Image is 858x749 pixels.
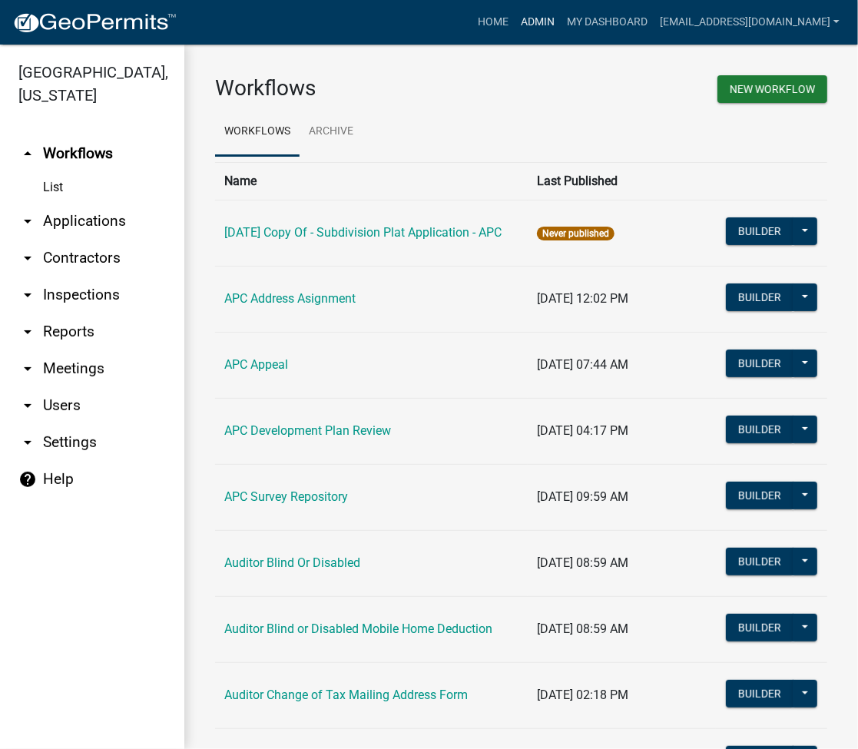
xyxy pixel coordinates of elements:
a: [DATE] Copy Of - Subdivision Plat Application - APC [224,225,502,240]
h3: Workflows [215,75,510,101]
i: arrow_drop_down [18,360,37,378]
a: Home [472,8,515,37]
button: Builder [726,217,793,245]
span: [DATE] 08:59 AM [537,555,628,570]
i: arrow_drop_down [18,286,37,304]
a: APC Development Plan Review [224,423,391,438]
span: [DATE] 08:59 AM [537,621,628,636]
i: arrow_drop_down [18,212,37,230]
i: arrow_drop_up [18,144,37,163]
a: APC Survey Repository [224,489,348,504]
th: Name [215,162,528,200]
a: My Dashboard [561,8,654,37]
a: Auditor Blind Or Disabled [224,555,360,570]
a: Archive [300,108,363,157]
span: [DATE] 02:18 PM [537,688,628,702]
button: Builder [726,416,793,443]
span: [DATE] 07:44 AM [537,357,628,372]
a: Admin [515,8,561,37]
a: APC Appeal [224,357,288,372]
i: arrow_drop_down [18,433,37,452]
i: arrow_drop_down [18,396,37,415]
button: Builder [726,482,793,509]
a: Auditor Blind or Disabled Mobile Home Deduction [224,621,492,636]
a: Auditor Change of Tax Mailing Address Form [224,688,468,702]
button: Builder [726,350,793,377]
span: [DATE] 12:02 PM [537,291,628,306]
button: Builder [726,548,793,575]
a: APC Address Asignment [224,291,356,306]
button: Builder [726,283,793,311]
i: arrow_drop_down [18,249,37,267]
th: Last Published [528,162,716,200]
span: Never published [537,227,615,240]
i: help [18,470,37,489]
i: arrow_drop_down [18,323,37,341]
span: [DATE] 04:17 PM [537,423,628,438]
a: Workflows [215,108,300,157]
button: Builder [726,680,793,708]
button: Builder [726,614,793,641]
button: New Workflow [717,75,827,103]
a: [EMAIL_ADDRESS][DOMAIN_NAME] [654,8,846,37]
span: [DATE] 09:59 AM [537,489,628,504]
